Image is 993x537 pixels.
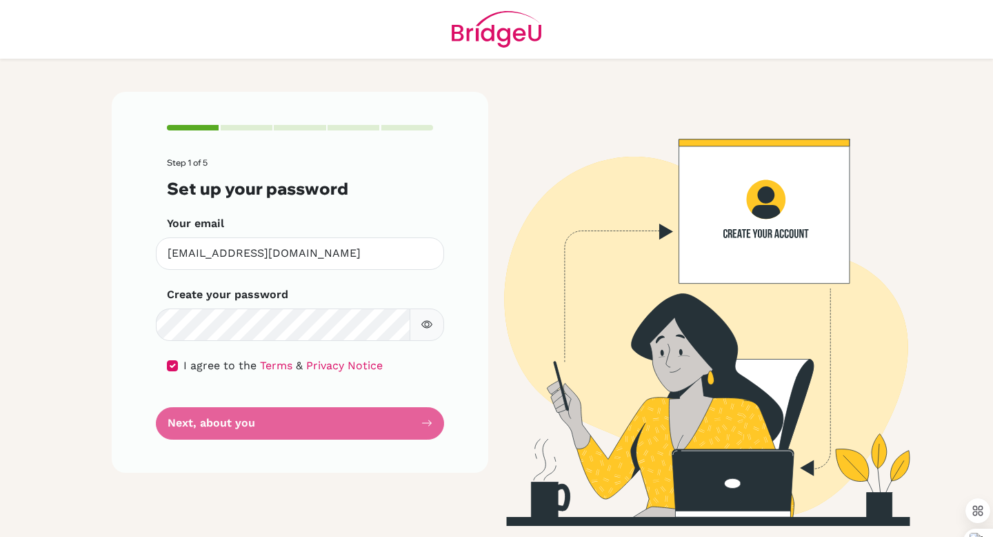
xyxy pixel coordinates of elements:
[183,359,257,372] span: I agree to the
[156,237,444,270] input: Insert your email*
[260,359,292,372] a: Terms
[296,359,303,372] span: &
[167,215,224,232] label: Your email
[167,179,433,199] h3: Set up your password
[306,359,383,372] a: Privacy Notice
[167,286,288,303] label: Create your password
[167,157,208,168] span: Step 1 of 5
